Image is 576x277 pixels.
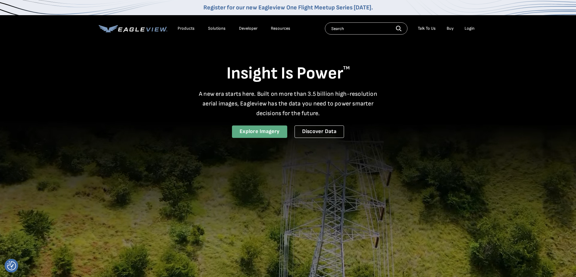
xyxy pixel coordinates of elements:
[447,26,454,31] a: Buy
[208,26,226,31] div: Solutions
[465,26,475,31] div: Login
[343,65,350,71] sup: TM
[271,26,290,31] div: Resources
[418,26,436,31] div: Talk To Us
[195,89,381,118] p: A new era starts here. Built on more than 3.5 billion high-resolution aerial images, Eagleview ha...
[7,261,16,270] img: Revisit consent button
[178,26,195,31] div: Products
[232,125,287,138] a: Explore Imagery
[203,4,373,11] a: Register for our new Eagleview One Flight Meetup Series [DATE].
[239,26,257,31] a: Developer
[99,63,478,84] h1: Insight Is Power
[295,125,344,138] a: Discover Data
[7,261,16,270] button: Consent Preferences
[325,22,407,35] input: Search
